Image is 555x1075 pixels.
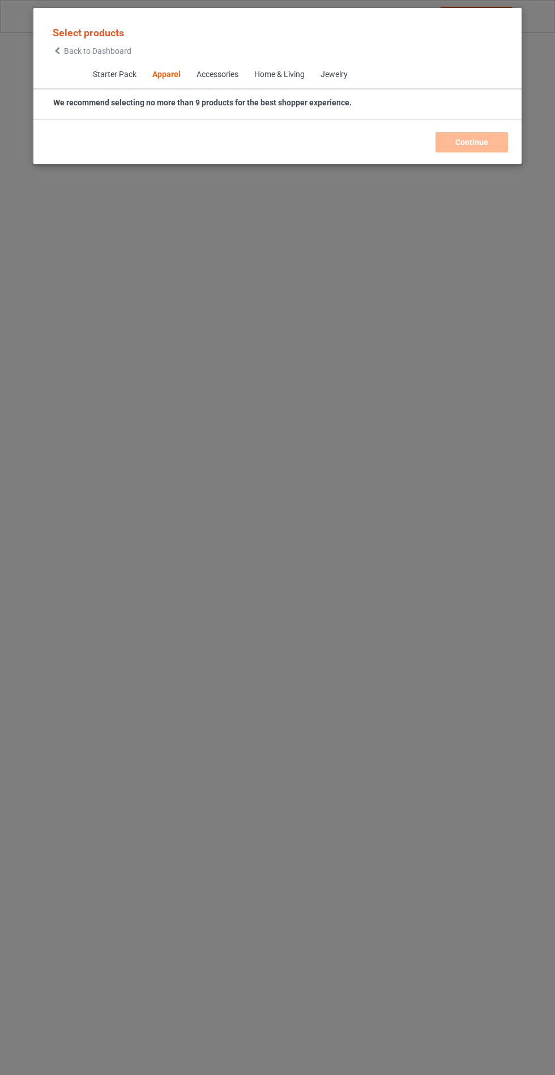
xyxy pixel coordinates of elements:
[84,61,144,88] span: Starter Pack
[53,27,124,39] span: Select products
[53,98,352,107] strong: We recommend selecting no more than 9 products for the best shopper experience.
[152,69,180,80] div: Apparel
[196,69,238,80] div: Accessories
[254,69,304,80] div: Home & Living
[64,46,131,56] span: Back to Dashboard
[320,69,347,80] div: Jewelry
